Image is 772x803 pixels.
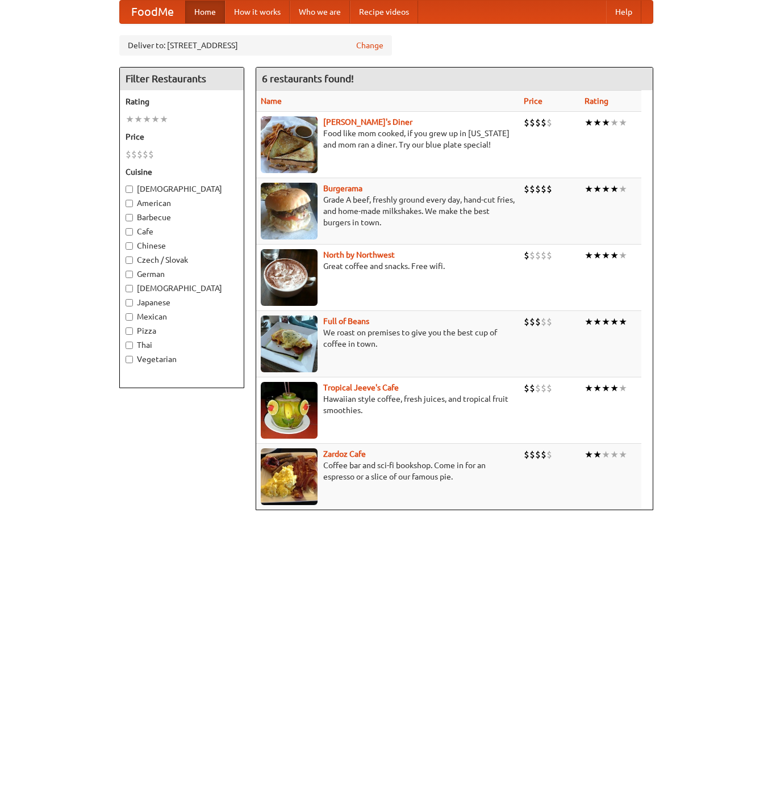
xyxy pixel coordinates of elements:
[323,383,399,392] a: Tropical Jeeve's Cafe
[529,183,535,195] li: $
[524,96,543,106] a: Price
[323,117,412,127] a: [PERSON_NAME]'s Diner
[151,113,160,125] li: ★
[143,113,151,125] li: ★
[126,311,238,322] label: Mexican
[126,240,238,251] label: Chinese
[585,249,593,262] li: ★
[134,113,143,125] li: ★
[610,249,619,262] li: ★
[261,448,318,505] img: zardoz.jpg
[546,249,552,262] li: $
[126,325,238,337] label: Pizza
[290,1,350,23] a: Who we are
[529,382,535,394] li: $
[602,448,610,461] li: ★
[126,342,133,349] input: Thai
[120,1,185,23] a: FoodMe
[585,116,593,129] li: ★
[602,183,610,195] li: ★
[535,116,541,129] li: $
[606,1,641,23] a: Help
[126,297,238,308] label: Japanese
[261,96,282,106] a: Name
[126,356,133,363] input: Vegetarian
[126,271,133,278] input: German
[126,339,238,351] label: Thai
[524,382,529,394] li: $
[619,183,627,195] li: ★
[126,148,131,161] li: $
[356,40,383,51] a: Change
[529,249,535,262] li: $
[126,268,238,280] label: German
[323,184,362,193] a: Burgerama
[126,354,238,365] label: Vegetarian
[610,116,619,129] li: ★
[126,228,133,236] input: Cafe
[261,316,318,372] img: beans.jpg
[610,448,619,461] li: ★
[546,382,552,394] li: $
[529,316,535,328] li: $
[602,249,610,262] li: ★
[262,73,354,84] ng-pluralize: 6 restaurants found!
[323,250,395,259] a: North by Northwest
[524,448,529,461] li: $
[126,285,133,292] input: [DEMOGRAPHIC_DATA]
[535,448,541,461] li: $
[585,448,593,461] li: ★
[593,316,602,328] li: ★
[524,183,529,195] li: $
[126,327,133,335] input: Pizza
[323,317,369,326] a: Full of Beans
[535,316,541,328] li: $
[610,183,619,195] li: ★
[610,382,619,394] li: ★
[619,249,627,262] li: ★
[131,148,137,161] li: $
[593,116,602,129] li: ★
[535,382,541,394] li: $
[535,183,541,195] li: $
[535,249,541,262] li: $
[541,316,546,328] li: $
[619,382,627,394] li: ★
[619,116,627,129] li: ★
[323,449,366,459] a: Zardoz Cafe
[225,1,290,23] a: How it works
[602,316,610,328] li: ★
[546,116,552,129] li: $
[541,249,546,262] li: $
[261,327,515,350] p: We roast on premises to give you the best cup of coffee in town.
[126,131,238,142] h5: Price
[585,183,593,195] li: ★
[619,316,627,328] li: ★
[541,116,546,129] li: $
[126,254,238,266] label: Czech / Slovak
[126,226,238,237] label: Cafe
[602,382,610,394] li: ★
[261,249,318,306] img: north.jpg
[546,448,552,461] li: $
[529,116,535,129] li: $
[126,299,133,306] input: Japanese
[524,316,529,328] li: $
[541,382,546,394] li: $
[126,212,238,223] label: Barbecue
[261,116,318,173] img: sallys.jpg
[126,283,238,294] label: [DEMOGRAPHIC_DATA]
[585,382,593,394] li: ★
[137,148,143,161] li: $
[143,148,148,161] li: $
[185,1,225,23] a: Home
[126,113,134,125] li: ★
[261,260,515,272] p: Great coffee and snacks. Free wifi.
[541,448,546,461] li: $
[120,68,244,90] h4: Filter Restaurants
